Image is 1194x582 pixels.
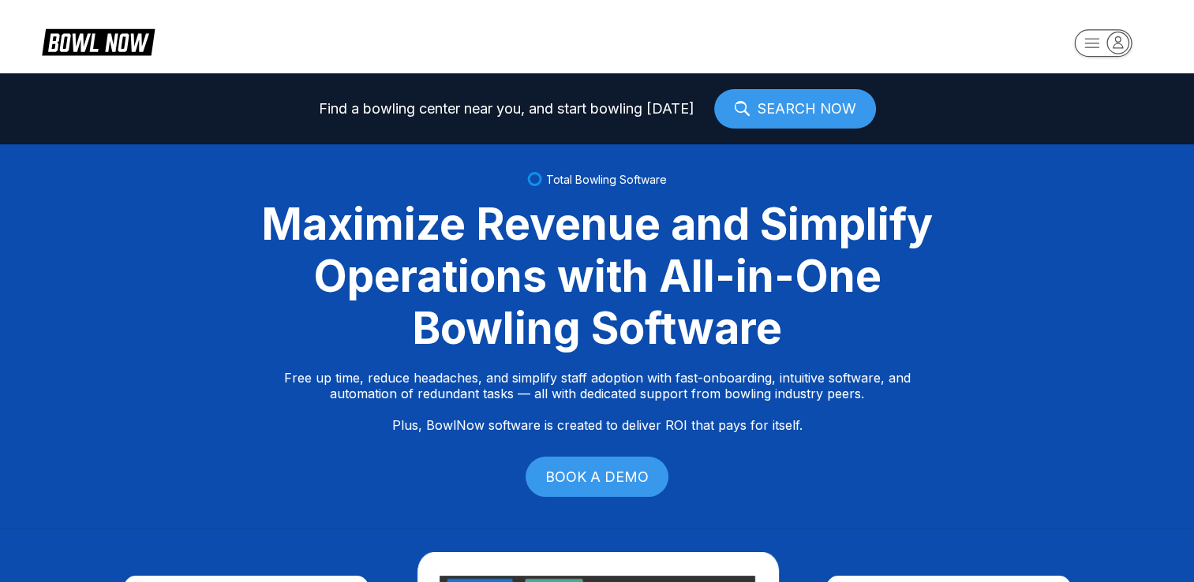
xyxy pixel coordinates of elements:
p: Free up time, reduce headaches, and simplify staff adoption with fast-onboarding, intuitive softw... [284,370,911,433]
div: Maximize Revenue and Simplify Operations with All-in-One Bowling Software [242,198,953,354]
a: SEARCH NOW [714,89,876,129]
span: Find a bowling center near you, and start bowling [DATE] [319,101,694,117]
span: Total Bowling Software [546,173,667,186]
a: BOOK A DEMO [526,457,668,497]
